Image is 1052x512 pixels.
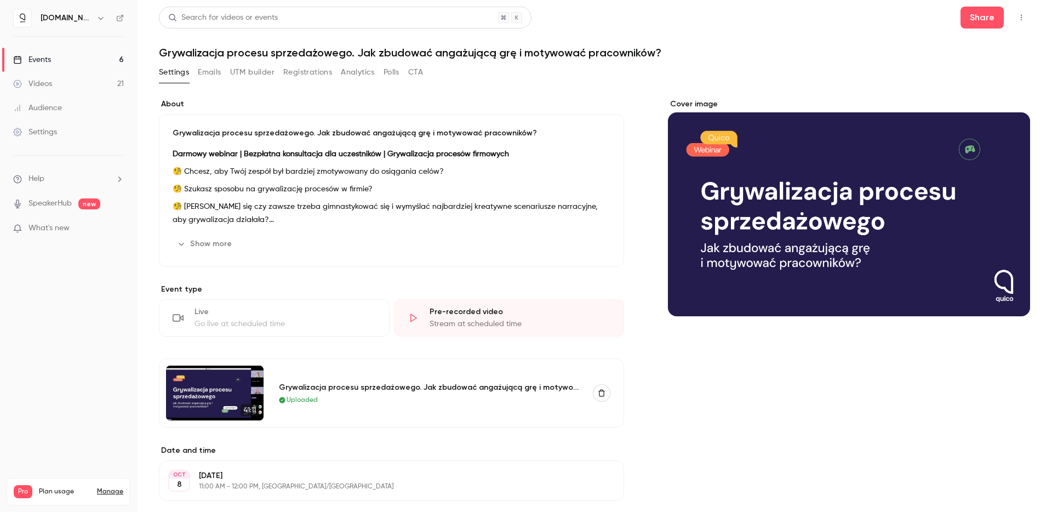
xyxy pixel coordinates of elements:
p: 🧐 Chcesz, aby Twój zespół był bardziej zmotywowany do osiągania celów? [173,165,610,178]
section: Cover image [668,99,1030,316]
button: Analytics [341,64,375,81]
div: Audience [13,103,62,113]
strong: Darmowy webinar | Bezpłatna konsultacja dla uczestników | Grywalizacja procesów firmowych [173,150,509,158]
div: Settings [13,127,57,138]
button: Show more [173,235,238,253]
label: Date and time [159,445,624,456]
button: UTM builder [230,64,275,81]
p: Grywalizacja procesu sprzedażowego. Jak zbudować angażującą grę i motywować pracowników? [173,128,610,139]
div: Pre-recorded video [430,306,611,317]
span: Plan usage [39,487,90,496]
p: Event type [159,284,624,295]
p: [DATE] [199,470,566,481]
button: Registrations [283,64,332,81]
div: Pre-recorded videoStream at scheduled time [394,299,625,337]
p: 🧐 [PERSON_NAME] się czy zawsze trzeba gimnastykować się i wymyślać najbardziej kreatywne scenariu... [173,200,610,226]
div: Events [13,54,51,65]
button: CTA [408,64,423,81]
span: What's new [28,223,70,234]
p: 11:00 AM - 12:00 PM, [GEOGRAPHIC_DATA]/[GEOGRAPHIC_DATA] [199,482,566,491]
label: About [159,99,624,110]
button: Emails [198,64,221,81]
li: help-dropdown-opener [13,173,124,185]
span: new [78,198,100,209]
a: SpeakerHub [28,198,72,209]
span: Uploaded [287,395,318,405]
h1: Grywalizacja procesu sprzedażowego. Jak zbudować angażującą grę i motywować pracowników? [159,46,1030,59]
button: Share [960,7,1004,29]
label: Cover image [668,99,1030,110]
div: Live [195,306,376,317]
p: 🧐 Szukasz sposobu na grywalizację procesów w firmie? [173,183,610,196]
span: Help [28,173,44,185]
button: Polls [384,64,399,81]
div: Grywalizacja procesu sprzedażowego. Jak zbudować angażującą grę i motywować pracowników? [279,382,580,393]
span: 41:11 [241,404,259,416]
div: Stream at scheduled time [430,318,611,329]
button: Settings [159,64,189,81]
p: 8 [177,479,182,490]
h6: [DOMAIN_NAME] [41,13,92,24]
iframe: Noticeable Trigger [111,224,124,234]
div: OCT [169,471,189,479]
div: LiveGo live at scheduled time [159,299,390,337]
img: quico.io [14,9,31,27]
a: Manage [97,487,123,496]
div: Videos [13,78,52,89]
div: Go live at scheduled time [195,318,376,329]
span: Pro [14,485,32,498]
div: Search for videos or events [168,12,278,24]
